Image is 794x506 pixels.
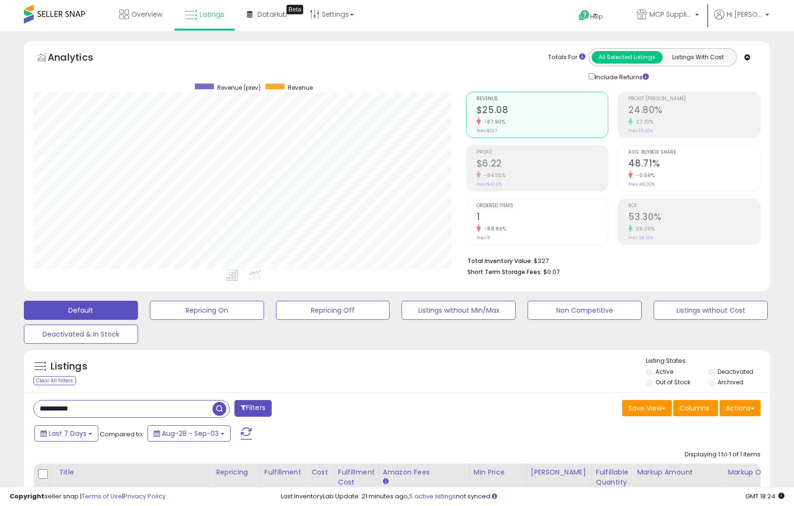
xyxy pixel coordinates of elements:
[383,477,389,486] small: Amazon Fees.
[338,467,375,487] div: Fulfillment Cost
[51,360,87,373] h5: Listings
[476,105,608,117] h2: $25.08
[637,467,720,477] div: Markup Amount
[467,268,542,276] b: Short Term Storage Fees:
[265,467,303,477] div: Fulfillment
[714,10,769,31] a: Hi [PERSON_NAME]
[383,467,466,477] div: Amazon Fees
[727,10,762,19] span: Hi [PERSON_NAME]
[281,492,784,501] div: Last InventoryLab Update: 21 minutes ago, not synced.
[276,301,390,320] button: Repricing Off
[10,492,166,501] div: seller snap | |
[124,492,166,501] a: Privacy Policy
[481,225,507,232] small: -88.89%
[649,10,692,19] span: MCP Supplies
[582,71,660,82] div: Include Returns
[628,150,760,155] span: Avg. Buybox Share
[656,378,690,386] label: Out of Stock
[476,235,490,241] small: Prev: 9
[718,368,753,376] label: Deactivated
[633,225,655,232] small: 39.09%
[234,400,272,417] button: Filters
[628,105,760,117] h2: 24.80%
[49,429,86,438] span: Last 7 Days
[590,12,603,21] span: Help
[481,172,506,179] small: -84.55%
[476,158,608,171] h2: $6.22
[685,450,761,459] div: Displaying 1 to 1 of 1 items
[402,301,516,320] button: Listings without Min/Max
[531,467,588,477] div: [PERSON_NAME]
[476,211,608,224] h2: 1
[467,257,532,265] b: Total Inventory Value:
[628,211,760,224] h2: 53.30%
[476,181,501,187] small: Prev: $40.25
[474,467,523,477] div: Min Price
[662,51,733,63] button: Listings With Cost
[596,467,629,487] div: Fulfillable Quantity
[257,10,287,19] span: DataHub
[543,267,560,276] span: $0.07
[162,429,219,438] span: Aug-28 - Sep-03
[476,203,608,209] span: Ordered Items
[476,150,608,155] span: Profit
[409,492,456,501] a: 5 active listings
[59,467,208,477] div: Title
[286,5,303,14] div: Tooltip anchor
[10,492,44,501] strong: Copyright
[481,118,506,126] small: -87.90%
[476,128,497,134] small: Prev: $207
[200,10,224,19] span: Listings
[24,325,138,344] button: Deactivated & In Stock
[24,301,138,320] button: Default
[673,400,718,416] button: Columns
[476,96,608,102] span: Revenue
[150,301,264,320] button: Repricing On
[131,10,162,19] span: Overview
[628,96,760,102] span: Profit [PERSON_NAME]
[100,430,144,439] span: Compared to:
[628,128,653,134] small: Prev: 19.42%
[628,203,760,209] span: ROI
[216,467,256,477] div: Repricing
[718,378,743,386] label: Archived
[633,118,653,126] small: 27.70%
[34,425,98,442] button: Last 7 Days
[467,254,753,266] li: $327
[654,301,768,320] button: Listings without Cost
[628,235,653,241] small: Prev: 38.32%
[720,400,761,416] button: Actions
[571,2,622,31] a: Help
[311,467,330,477] div: Cost
[288,84,313,92] span: Revenue
[528,301,642,320] button: Non Competitive
[656,368,673,376] label: Active
[633,172,655,179] small: -0.59%
[217,84,261,92] span: Revenue (prev)
[548,53,585,62] div: Totals For
[628,181,655,187] small: Prev: 49.00%
[578,10,590,21] i: Get Help
[33,376,76,385] div: Clear All Filters
[82,492,122,501] a: Terms of Use
[646,357,770,366] p: Listing States:
[48,51,112,66] h5: Analytics
[148,425,231,442] button: Aug-28 - Sep-03
[592,51,663,63] button: All Selected Listings
[745,492,784,501] span: 2025-09-11 18:24 GMT
[628,158,760,171] h2: 48.71%
[622,400,672,416] button: Save View
[679,403,709,413] span: Columns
